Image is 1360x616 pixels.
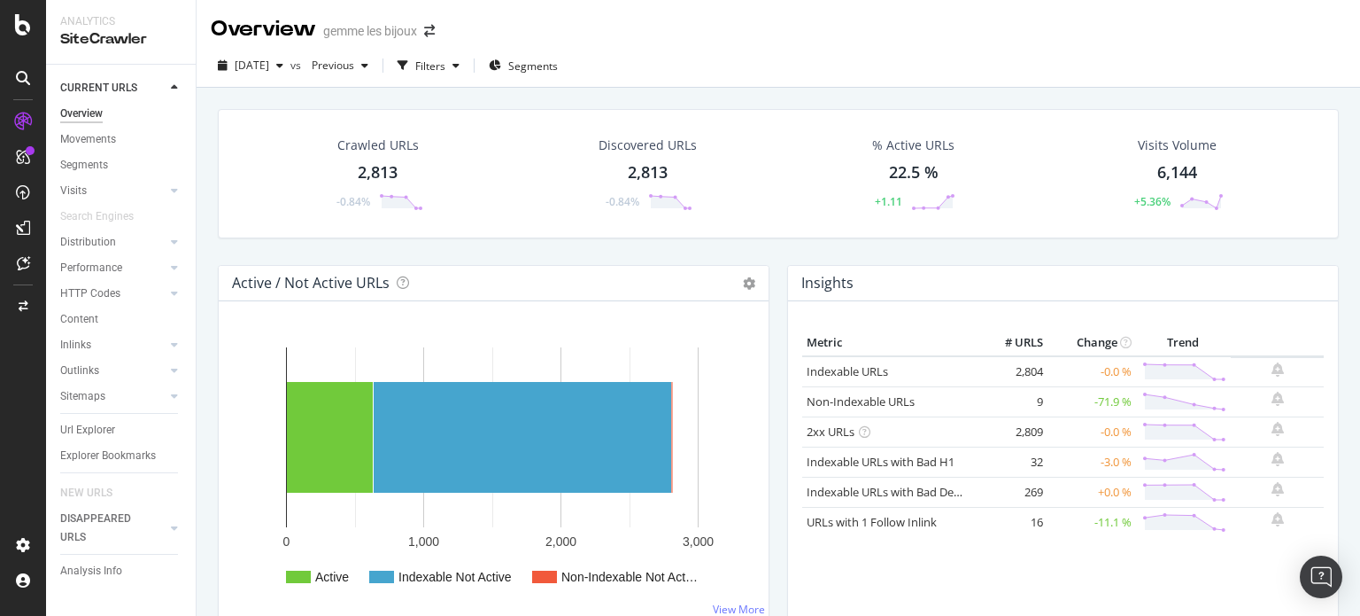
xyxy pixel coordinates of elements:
[60,562,122,581] div: Analysis Info
[290,58,305,73] span: vs
[1271,422,1284,436] div: bell-plus
[424,25,435,37] div: arrow-right-arrow-left
[60,484,130,503] a: NEW URLS
[337,136,419,154] div: Crawled URLs
[545,534,576,549] text: 2,000
[336,194,370,209] div: -0.84%
[60,562,183,581] a: Analysis Info
[875,194,902,209] div: +1.11
[60,207,134,226] div: Search Engines
[1047,386,1136,417] td: -71.9 %
[1047,447,1136,477] td: -3.0 %
[1271,452,1284,466] div: bell-plus
[807,424,854,440] a: 2xx URLs
[415,58,445,74] div: Filters
[60,421,183,440] a: Url Explorer
[977,507,1047,537] td: 16
[1271,363,1284,377] div: bell-plus
[390,51,467,80] button: Filters
[1136,330,1231,356] th: Trend
[482,51,565,80] button: Segments
[60,285,120,303] div: HTTP Codes
[743,277,755,290] i: Options
[60,336,91,355] div: Inlinks
[60,130,116,149] div: Movements
[561,570,698,584] text: Non-Indexable Not Act…
[60,259,166,277] a: Performance
[977,417,1047,447] td: 2,809
[1134,194,1171,209] div: +5.36%
[235,58,269,73] span: 2025 Aug. 31st
[60,79,166,97] a: CURRENT URLS
[599,136,697,154] div: Discovered URLs
[305,51,375,80] button: Previous
[872,136,954,154] div: % Active URLs
[60,14,182,29] div: Analytics
[358,161,398,184] div: 2,813
[60,362,166,380] a: Outlinks
[323,22,417,40] div: gemme les bijoux
[60,336,166,355] a: Inlinks
[1300,556,1342,598] div: Open Intercom Messenger
[60,182,166,200] a: Visits
[683,534,714,549] text: 3,000
[807,454,954,470] a: Indexable URLs with Bad H1
[60,105,183,123] a: Overview
[60,362,99,380] div: Outlinks
[211,51,290,80] button: [DATE]
[889,161,939,184] div: 22.5 %
[508,58,558,74] span: Segments
[628,161,668,184] div: 2,813
[977,356,1047,387] td: 2,804
[60,259,122,277] div: Performance
[1047,507,1136,537] td: -11.1 %
[1047,356,1136,387] td: -0.0 %
[1157,161,1197,184] div: 6,144
[211,14,316,44] div: Overview
[60,285,166,303] a: HTTP Codes
[60,207,151,226] a: Search Engines
[60,310,98,329] div: Content
[60,105,103,123] div: Overview
[807,484,1000,500] a: Indexable URLs with Bad Description
[233,330,748,606] svg: A chart.
[606,194,639,209] div: -0.84%
[1271,512,1284,526] div: bell-plus
[60,182,87,200] div: Visits
[60,421,115,440] div: Url Explorer
[315,570,349,584] text: Active
[283,534,290,549] text: 0
[60,29,182,50] div: SiteCrawler
[305,58,354,73] span: Previous
[1271,482,1284,496] div: bell-plus
[408,534,439,549] text: 1,000
[802,330,977,356] th: Metric
[807,514,937,530] a: URLs with 1 Follow Inlink
[398,570,512,584] text: Indexable Not Active
[60,387,166,406] a: Sitemaps
[807,394,915,409] a: Non-Indexable URLs
[60,79,137,97] div: CURRENT URLS
[60,233,166,252] a: Distribution
[60,310,183,329] a: Content
[1047,330,1136,356] th: Change
[60,447,156,465] div: Explorer Bookmarks
[60,387,105,406] div: Sitemaps
[60,484,112,503] div: NEW URLS
[60,130,183,149] a: Movements
[977,330,1047,356] th: # URLS
[977,447,1047,477] td: 32
[60,233,116,252] div: Distribution
[60,510,150,547] div: DISAPPEARED URLS
[60,447,183,465] a: Explorer Bookmarks
[60,156,108,175] div: Segments
[977,386,1047,417] td: 9
[1138,136,1217,154] div: Visits Volume
[801,271,854,295] h4: Insights
[1271,392,1284,406] div: bell-plus
[1047,477,1136,507] td: +0.0 %
[807,363,888,379] a: Indexable URLs
[232,271,390,295] h4: Active / Not Active URLs
[977,477,1047,507] td: 269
